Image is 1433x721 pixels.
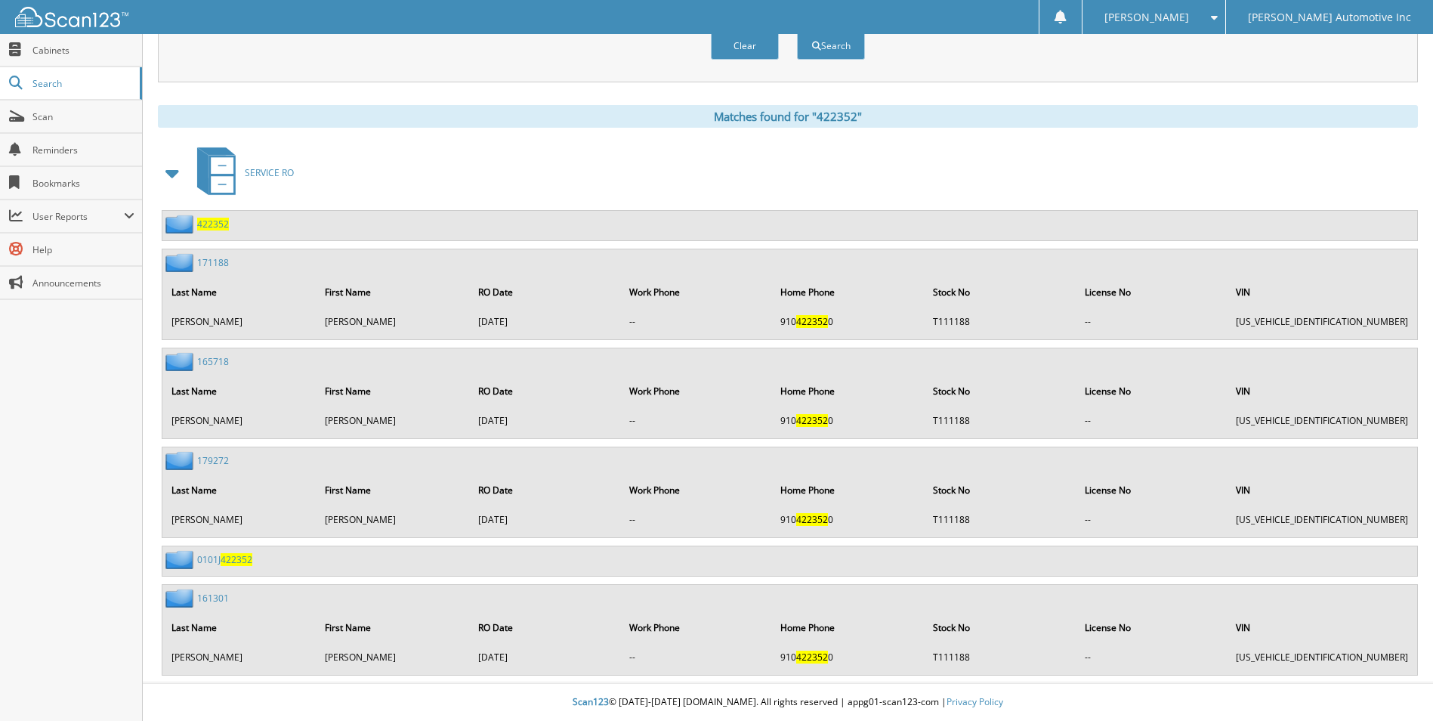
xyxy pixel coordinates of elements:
[221,553,252,566] span: 422352
[317,309,469,334] td: [PERSON_NAME]
[925,277,1076,308] th: Stock No
[471,475,620,506] th: RO Date
[622,507,771,532] td: --
[317,612,469,643] th: First Name
[773,475,924,506] th: Home Phone
[711,32,779,60] button: Clear
[165,352,197,371] img: folder2.png
[32,144,134,156] span: Reminders
[1228,475,1416,506] th: VIN
[1077,376,1227,407] th: License No
[471,277,620,308] th: RO Date
[1228,408,1416,433] td: [US_VEHICLE_IDENTIFICATION_NUMBER]
[158,105,1418,128] div: Matches found for "422352"
[471,376,620,407] th: RO Date
[1077,475,1227,506] th: License No
[197,454,229,467] a: 179272
[1228,645,1416,670] td: [US_VEHICLE_IDENTIFICATION_NUMBER]
[622,612,771,643] th: Work Phone
[164,612,316,643] th: Last Name
[1077,277,1227,308] th: License No
[165,253,197,272] img: folder2.png
[317,408,469,433] td: [PERSON_NAME]
[188,143,294,203] a: SERVICE RO
[773,507,924,532] td: 910 0
[165,451,197,470] img: folder2.png
[947,695,1003,708] a: Privacy Policy
[32,243,134,256] span: Help
[773,309,924,334] td: 910 0
[197,218,229,231] a: 422352
[471,507,620,532] td: [DATE]
[773,408,924,433] td: 910 0
[165,589,197,608] img: folder2.png
[15,7,128,27] img: scan123-logo-white.svg
[573,695,609,708] span: Scan123
[1357,648,1433,721] iframe: Chat Widget
[773,277,924,308] th: Home Phone
[32,44,134,57] span: Cabinets
[622,376,771,407] th: Work Phone
[317,277,469,308] th: First Name
[925,309,1076,334] td: T111188
[471,309,620,334] td: [DATE]
[796,414,828,427] span: 422352
[622,645,771,670] td: --
[1077,408,1227,433] td: --
[622,475,771,506] th: Work Phone
[164,309,316,334] td: [PERSON_NAME]
[1228,507,1416,532] td: [US_VEHICLE_IDENTIFICATION_NUMBER]
[164,408,316,433] td: [PERSON_NAME]
[197,256,229,269] a: 171188
[317,507,469,532] td: [PERSON_NAME]
[197,553,252,566] a: 0101J422352
[317,475,469,506] th: First Name
[1248,13,1411,22] span: [PERSON_NAME] Automotive Inc
[1077,507,1227,532] td: --
[797,32,865,60] button: Search
[197,592,229,605] a: 161301
[32,77,132,90] span: Search
[1228,277,1416,308] th: VIN
[164,277,316,308] th: Last Name
[925,376,1076,407] th: Stock No
[165,550,197,569] img: folder2.png
[796,651,828,664] span: 422352
[773,612,924,643] th: Home Phone
[622,309,771,334] td: --
[622,408,771,433] td: --
[1077,645,1227,670] td: --
[1077,309,1227,334] td: --
[32,277,134,289] span: Announcements
[1077,612,1227,643] th: License No
[165,215,197,234] img: folder2.png
[317,645,469,670] td: [PERSON_NAME]
[925,507,1076,532] td: T111188
[925,408,1076,433] td: T111188
[32,210,124,223] span: User Reports
[164,475,316,506] th: Last Name
[471,645,620,670] td: [DATE]
[164,507,316,532] td: [PERSON_NAME]
[773,645,924,670] td: 910 0
[773,376,924,407] th: Home Phone
[1228,309,1416,334] td: [US_VEHICLE_IDENTIFICATION_NUMBER]
[1228,376,1416,407] th: VIN
[925,475,1076,506] th: Stock No
[245,166,294,179] span: SERVICE RO
[471,612,620,643] th: RO Date
[796,315,828,328] span: 422352
[164,376,316,407] th: Last Name
[925,612,1076,643] th: Stock No
[925,645,1076,670] td: T111188
[32,110,134,123] span: Scan
[143,684,1433,721] div: © [DATE]-[DATE] [DOMAIN_NAME]. All rights reserved | appg01-scan123-com |
[317,376,469,407] th: First Name
[1228,612,1416,643] th: VIN
[164,645,316,670] td: [PERSON_NAME]
[622,277,771,308] th: Work Phone
[1104,13,1189,22] span: [PERSON_NAME]
[796,513,828,526] span: 422352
